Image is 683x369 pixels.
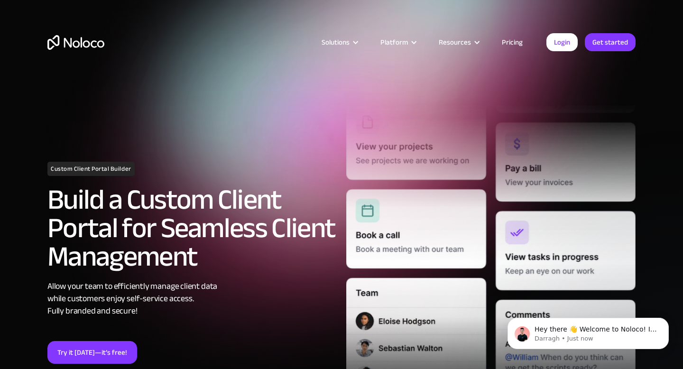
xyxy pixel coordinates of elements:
[380,36,408,48] div: Platform
[490,36,535,48] a: Pricing
[47,185,337,271] h2: Build a Custom Client Portal for Seamless Client Management
[47,35,104,50] a: home
[369,36,427,48] div: Platform
[47,341,137,364] a: Try it [DATE]—it’s free!
[47,162,135,176] h1: Custom Client Portal Builder
[322,36,350,48] div: Solutions
[493,298,683,364] iframe: Intercom notifications message
[546,33,578,51] a: Login
[310,36,369,48] div: Solutions
[439,36,471,48] div: Resources
[585,33,636,51] a: Get started
[427,36,490,48] div: Resources
[47,280,337,317] div: Allow your team to efficiently manage client data while customers enjoy self-service access. Full...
